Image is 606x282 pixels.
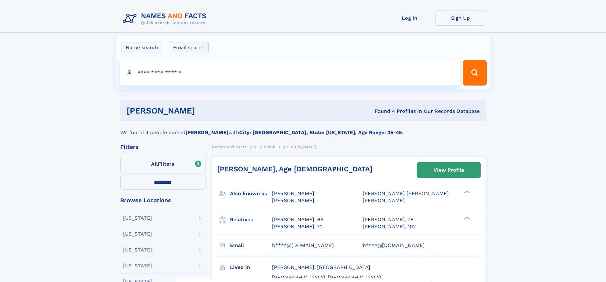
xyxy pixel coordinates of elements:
[285,108,480,115] div: Found 4 Profiles In Our Records Database
[151,161,158,167] span: All
[463,60,486,86] button: Search Button
[254,143,257,151] a: B
[272,274,381,280] span: [GEOGRAPHIC_DATA], [GEOGRAPHIC_DATA]
[264,143,275,151] a: Blank
[123,263,152,268] div: [US_STATE]
[363,216,414,223] a: [PERSON_NAME], 76
[120,10,212,27] img: Logo Names and Facts
[120,197,205,203] div: Browse Locations
[212,143,247,151] a: Names and Facts
[272,264,370,270] span: [PERSON_NAME], [GEOGRAPHIC_DATA]
[120,121,486,136] div: We found 4 people named with .
[272,216,324,223] a: [PERSON_NAME], 66
[185,129,228,135] b: [PERSON_NAME]
[169,41,209,54] label: Email search
[230,188,272,199] h3: Also known as
[254,145,257,149] span: B
[122,41,162,54] label: Name search
[282,145,317,149] span: [PERSON_NAME]
[123,216,152,221] div: [US_STATE]
[435,10,486,26] a: Sign Up
[120,144,205,150] div: Filters
[363,190,449,196] span: [PERSON_NAME] [PERSON_NAME]
[463,190,470,194] div: ❯
[434,163,464,177] div: View Profile
[272,223,323,230] a: [PERSON_NAME], 72
[363,197,405,203] span: [PERSON_NAME]
[384,10,435,26] a: Log In
[123,247,152,252] div: [US_STATE]
[272,190,314,196] span: [PERSON_NAME]
[217,165,373,173] a: [PERSON_NAME], Age [DEMOGRAPHIC_DATA]
[230,262,272,273] h3: Lived in
[127,107,285,115] h1: [PERSON_NAME]
[230,214,272,225] h3: Relatives
[463,216,470,220] div: ❯
[120,157,205,172] label: Filters
[363,223,416,230] a: [PERSON_NAME], 102
[264,145,275,149] span: Blank
[120,60,460,86] input: search input
[230,240,272,251] h3: Email
[417,162,480,178] a: View Profile
[272,197,314,203] span: [PERSON_NAME]
[123,231,152,237] div: [US_STATE]
[239,129,402,135] b: City: [GEOGRAPHIC_DATA], State: [US_STATE], Age Range: 35-45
